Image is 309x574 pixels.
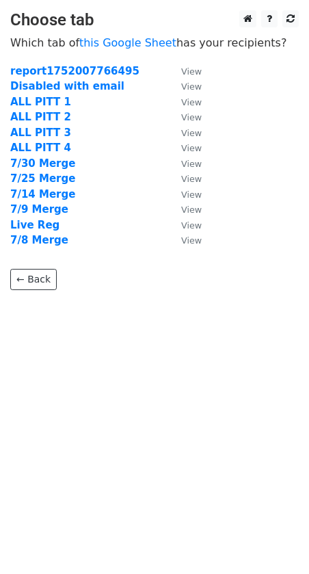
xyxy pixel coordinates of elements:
a: View [167,172,202,185]
a: ALL PITT 2 [10,111,71,123]
a: 7/25 Merge [10,172,75,185]
a: ← Back [10,269,57,290]
a: View [167,96,202,108]
a: ALL PITT 4 [10,142,71,154]
a: View [167,188,202,200]
a: report1752007766495 [10,65,139,77]
small: View [181,220,202,231]
a: this Google Sheet [79,36,176,49]
a: View [167,203,202,216]
small: View [181,112,202,122]
small: View [181,235,202,246]
small: View [181,190,202,200]
a: View [167,157,202,170]
a: 7/8 Merge [10,234,68,246]
a: 7/14 Merge [10,188,75,200]
a: 7/9 Merge [10,203,68,216]
small: View [181,143,202,153]
p: Which tab of has your recipients? [10,36,299,50]
small: View [181,159,202,169]
small: View [181,205,202,215]
a: View [167,65,202,77]
h3: Choose tab [10,10,299,30]
a: View [167,142,202,154]
a: ALL PITT 1 [10,96,71,108]
a: View [167,234,202,246]
small: View [181,81,202,92]
a: View [167,111,202,123]
a: 7/30 Merge [10,157,75,170]
a: View [167,127,202,139]
a: Disabled with email [10,80,124,92]
a: Live Reg [10,219,59,231]
small: View [181,66,202,77]
small: View [181,97,202,107]
small: View [181,128,202,138]
a: ALL PITT 3 [10,127,71,139]
a: View [167,219,202,231]
a: View [167,80,202,92]
small: View [181,174,202,184]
